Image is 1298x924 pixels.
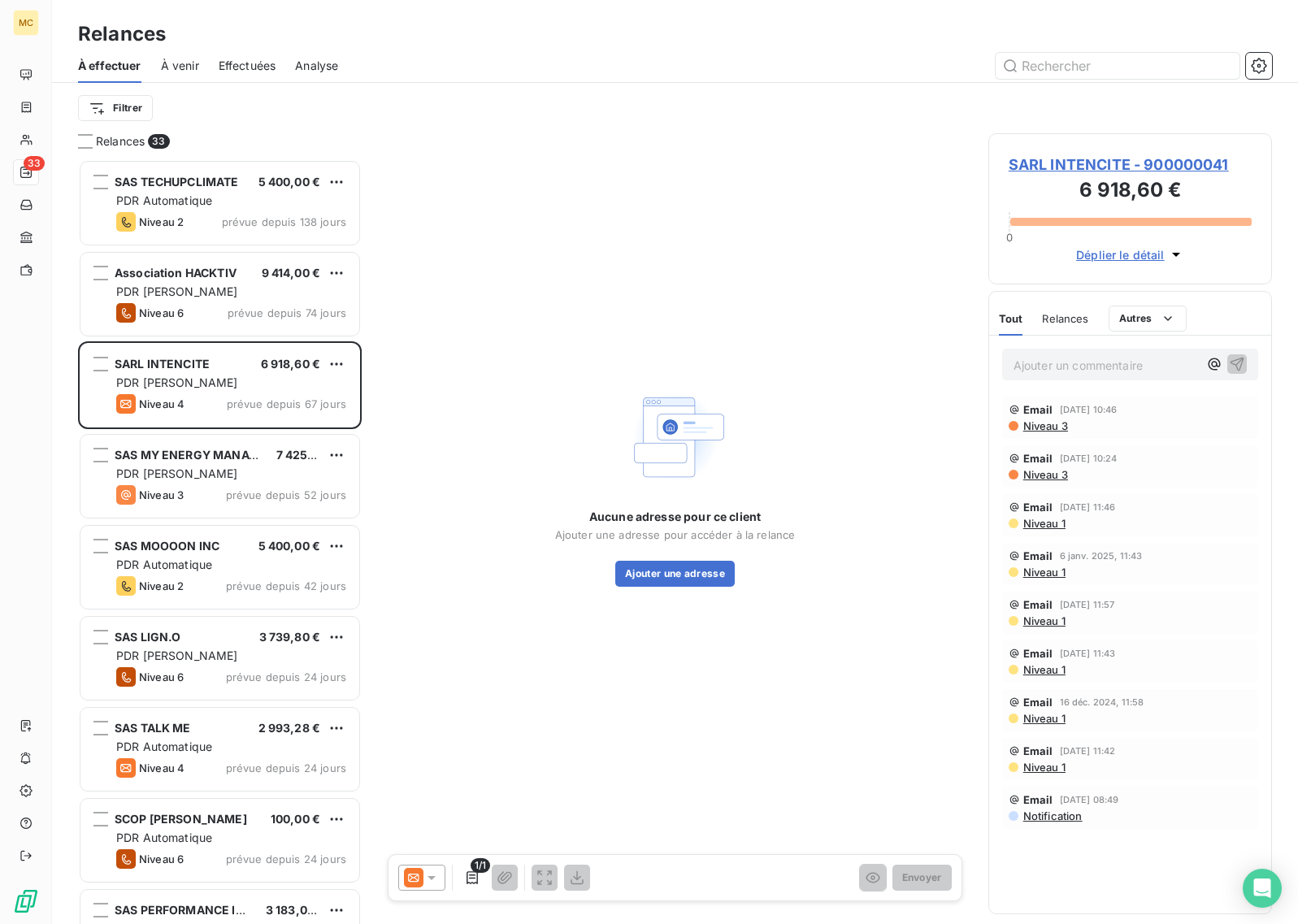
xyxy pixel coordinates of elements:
span: À effectuer [78,58,141,74]
span: Relances [1042,312,1088,325]
span: [DATE] 11:43 [1060,649,1116,658]
span: Email [1023,549,1053,562]
img: Empty state [623,385,727,489]
span: [DATE] 08:49 [1060,795,1119,805]
span: Email [1023,744,1053,757]
h3: Relances [78,20,166,49]
span: prévue depuis 24 jours [226,852,346,865]
span: Niveau 1 [1022,663,1066,676]
span: Notification [1022,809,1083,822]
span: 3 739,80 € [259,630,321,644]
span: prévue depuis 24 jours [226,670,346,683]
span: 1/1 [471,858,490,873]
span: SAS MOOOON INC [115,539,219,553]
span: [DATE] 10:46 [1060,405,1118,414]
span: 5 400,00 € [258,539,321,553]
span: 6 918,60 € [261,357,321,371]
span: Niveau 4 [139,761,184,774]
div: MC [13,10,39,36]
span: PDR Automatique [116,831,212,844]
span: [DATE] 11:42 [1060,746,1116,756]
span: SARL INTENCITE [115,357,210,371]
span: Niveau 3 [139,488,184,501]
span: Niveau 3 [1022,468,1068,481]
span: PDR Automatique [116,557,212,571]
img: Logo LeanPay [13,888,39,914]
span: Niveau 1 [1022,761,1066,774]
button: Déplier le détail [1071,245,1189,264]
span: PDR [PERSON_NAME] [116,466,238,480]
span: PDR Automatique [116,740,212,753]
span: [DATE] 11:46 [1060,502,1116,512]
span: Email [1023,403,1053,416]
span: prévue depuis 138 jours [222,215,346,228]
span: PDR [PERSON_NAME] [116,284,238,298]
span: prévue depuis 42 jours [226,579,346,592]
span: Relances [96,133,145,150]
span: [DATE] 10:24 [1060,453,1118,463]
span: SAS PERFORMANCE IMMO [115,903,266,917]
span: SAS TECHUPCLIMATE [115,175,239,189]
span: PDR [PERSON_NAME] [116,375,238,389]
span: [DATE] 11:57 [1060,600,1115,609]
div: Open Intercom Messenger [1243,869,1282,908]
span: Niveau 6 [139,852,184,865]
span: Niveau 1 [1022,712,1066,725]
span: Niveau 2 [139,215,184,228]
span: 6 janv. 2025, 11:43 [1060,551,1143,561]
span: 33 [24,156,45,171]
button: Filtrer [78,95,153,121]
span: prévue depuis 24 jours [226,761,346,774]
span: 7 425,90 € [276,448,338,462]
span: Email [1023,501,1053,514]
span: 33 [148,134,169,149]
span: prévue depuis 74 jours [228,306,346,319]
span: 9 414,00 € [262,266,321,280]
span: 100,00 € [271,812,320,826]
span: Niveau 1 [1022,566,1066,579]
h3: 6 918,60 € [1009,176,1252,208]
span: 16 déc. 2024, 11:58 [1060,697,1144,707]
span: 2 993,28 € [258,721,321,735]
button: Ajouter une adresse [615,561,735,587]
span: Email [1023,793,1053,806]
span: Aucune adresse pour ce client [589,509,761,525]
span: PDR Automatique [116,193,212,207]
span: 3 183,00 € [266,903,326,917]
button: Autres [1109,306,1187,332]
span: Email [1023,452,1053,465]
a: 33 [13,159,38,185]
span: prévue depuis 67 jours [227,397,346,410]
span: SAS MY ENERGY MANAGER (MYEM) [115,448,320,462]
span: Effectuées [219,58,276,74]
span: SARL INTENCITE - 900000041 [1009,154,1252,176]
span: Analyse [295,58,338,74]
span: Niveau 6 [139,670,184,683]
span: 5 400,00 € [258,175,321,189]
span: Association HACKTIV [115,266,237,280]
span: À venir [161,58,199,74]
span: Email [1023,696,1053,709]
span: Niveau 3 [1022,419,1068,432]
span: Niveau 6 [139,306,184,319]
span: Tout [999,312,1023,325]
span: Déplier le détail [1076,246,1165,263]
span: Email [1023,598,1053,611]
span: Niveau 4 [139,397,184,410]
span: SAS LIGN.O [115,630,181,644]
span: Email [1023,647,1053,660]
span: prévue depuis 52 jours [226,488,346,501]
span: PDR [PERSON_NAME] [116,649,238,662]
button: Envoyer [892,865,952,891]
span: Niveau 2 [139,579,184,592]
span: Niveau 1 [1022,614,1066,627]
span: SCOP [PERSON_NAME] [115,812,247,826]
span: SAS TALK ME [115,721,191,735]
input: Rechercher [996,53,1239,79]
span: 0 [1006,231,1013,244]
span: Niveau 1 [1022,517,1066,530]
span: Ajouter une adresse pour accéder à la relance [555,528,796,541]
